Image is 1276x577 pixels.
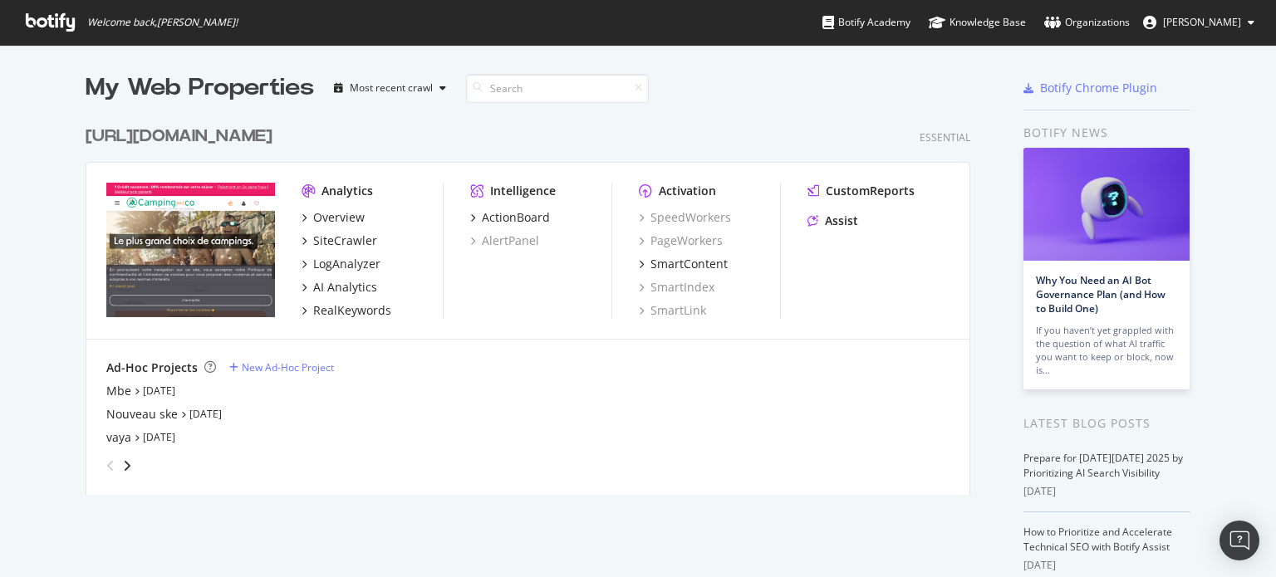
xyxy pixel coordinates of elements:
a: Prepare for [DATE][DATE] 2025 by Prioritizing AI Search Visibility [1023,451,1183,480]
div: [DATE] [1023,558,1190,573]
a: [DATE] [143,430,175,444]
div: Overview [313,209,365,226]
div: If you haven’t yet grappled with the question of what AI traffic you want to keep or block, now is… [1036,324,1177,377]
div: My Web Properties [86,71,314,105]
a: SmartLink [639,302,706,319]
div: AI Analytics [313,279,377,296]
div: [URL][DOMAIN_NAME] [86,125,272,149]
a: SpeedWorkers [639,209,731,226]
a: Assist [807,213,858,229]
div: Analytics [321,183,373,199]
div: Assist [825,213,858,229]
div: Latest Blog Posts [1023,414,1190,433]
div: angle-left [100,452,121,479]
div: Essential [920,130,970,144]
a: SmartIndex [639,279,714,296]
div: Organizations [1044,14,1130,31]
div: grid [86,105,984,495]
div: Ad-Hoc Projects [106,359,198,376]
div: SmartContent [650,256,728,272]
img: Why You Need an AI Bot Governance Plan (and How to Build One) [1023,148,1190,261]
button: [PERSON_NAME] [1130,9,1268,36]
a: AlertPanel [470,232,539,249]
img: fr.camping-and-co.com [106,183,275,317]
div: ActionBoard [482,209,550,226]
span: Welcome back, [PERSON_NAME] ! [87,16,238,29]
div: RealKeywords [313,302,391,319]
div: Botify Chrome Plugin [1040,80,1157,96]
a: [DATE] [143,384,175,398]
a: Mbe [106,383,131,399]
div: New Ad-Hoc Project [242,360,334,374]
div: angle-right [121,457,133,474]
div: Intelligence [490,183,556,199]
a: CustomReports [807,183,915,199]
a: ActionBoard [470,209,550,226]
div: Botify news [1023,124,1190,142]
a: PageWorkers [639,232,723,249]
a: Botify Chrome Plugin [1023,80,1157,96]
a: New Ad-Hoc Project [229,360,334,374]
a: Nouveau ske [106,406,178,423]
div: Botify Academy [822,14,910,31]
a: How to Prioritize and Accelerate Technical SEO with Botify Assist [1023,525,1172,554]
a: vaya [106,429,131,446]
a: Overview [302,209,365,226]
a: [URL][DOMAIN_NAME] [86,125,279,149]
div: [DATE] [1023,484,1190,499]
a: AI Analytics [302,279,377,296]
input: Search [466,74,649,103]
div: Knowledge Base [929,14,1026,31]
a: [DATE] [189,407,222,421]
div: CustomReports [826,183,915,199]
a: LogAnalyzer [302,256,380,272]
div: SiteCrawler [313,232,377,249]
a: SmartContent [639,256,728,272]
button: Most recent crawl [327,75,453,101]
div: Most recent crawl [350,83,433,93]
div: Activation [659,183,716,199]
div: Open Intercom Messenger [1220,521,1259,560]
a: SiteCrawler [302,232,377,249]
a: RealKeywords [302,302,391,319]
a: Why You Need an AI Bot Governance Plan (and How to Build One) [1036,273,1166,315]
div: LogAnalyzer [313,256,380,272]
span: frédéric kinzi [1163,15,1241,29]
